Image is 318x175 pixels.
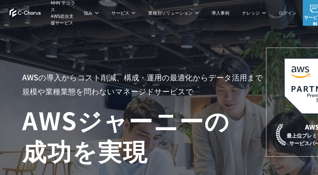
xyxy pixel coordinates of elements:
[242,10,266,16] p: ナレッジ
[111,10,136,16] p: サービス
[148,10,199,16] p: 業種別ソリューション
[22,70,266,98] p: AWSの導入からコスト削減、 構成・運用の最適化からデータ活用まで 規模や業種業態を問わない マネージドサービスで
[84,10,99,16] p: 強み
[22,104,266,165] h1: AWS ジャーニーの 成功を実現
[212,10,229,16] a: 導入事例
[279,10,296,16] a: ログイン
